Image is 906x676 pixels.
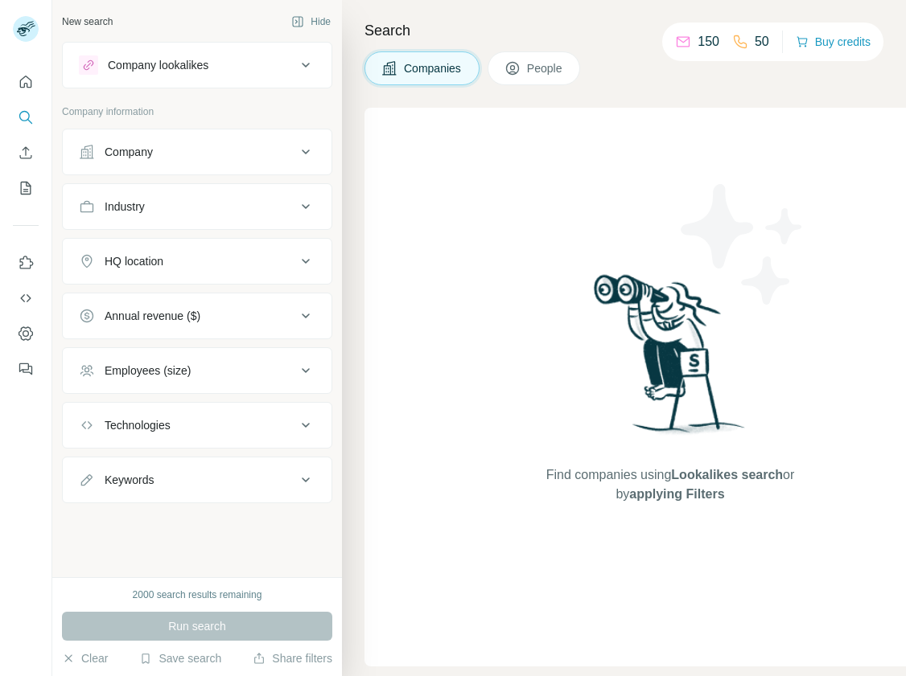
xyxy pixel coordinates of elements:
span: People [527,60,564,76]
button: Company lookalikes [63,46,332,84]
img: Surfe Illustration - Stars [670,172,815,317]
button: Dashboard [13,319,39,348]
button: Technologies [63,406,332,445]
div: Keywords [105,472,154,488]
button: Feedback [13,354,39,383]
button: Hide [280,10,342,34]
button: Search [13,103,39,132]
button: Keywords [63,461,332,499]
p: Company information [62,104,332,119]
button: Save search [139,650,221,666]
button: Quick start [13,68,39,96]
button: Use Surfe API [13,284,39,313]
div: New search [62,14,113,29]
button: Employees (size) [63,351,332,390]
h4: Search [364,19,887,42]
div: 2000 search results remaining [133,588,262,602]
span: Find companies using or by [542,465,799,504]
button: My lists [13,174,39,203]
img: Surfe Illustration - Woman searching with binoculars [587,270,754,449]
button: Clear [62,650,108,666]
button: HQ location [63,242,332,281]
div: Technologies [105,417,171,433]
p: 150 [698,32,719,51]
button: Company [63,133,332,171]
div: HQ location [105,253,163,269]
div: Annual revenue ($) [105,308,200,324]
button: Enrich CSV [13,138,39,167]
div: Employees (size) [105,363,191,379]
button: Industry [63,187,332,226]
button: Annual revenue ($) [63,297,332,335]
div: Industry [105,199,145,215]
span: Lookalikes search [671,468,783,481]
div: Company [105,144,153,160]
div: Company lookalikes [108,57,208,73]
span: Companies [404,60,463,76]
button: Share filters [253,650,332,666]
button: Use Surfe on LinkedIn [13,248,39,277]
button: Buy credits [796,31,871,53]
p: 50 [755,32,769,51]
span: applying Filters [629,487,724,501]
